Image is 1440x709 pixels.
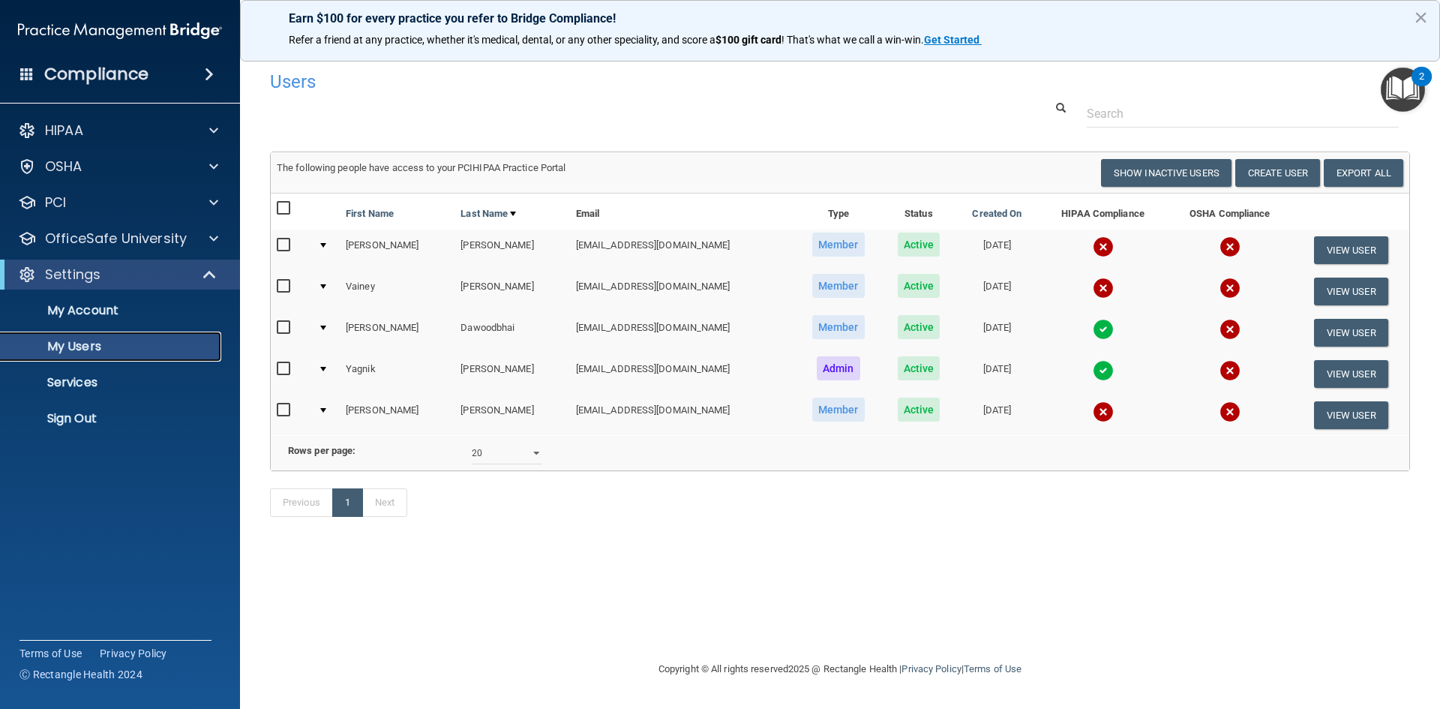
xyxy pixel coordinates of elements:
[346,205,394,223] a: First Name
[898,233,940,257] span: Active
[955,271,1039,312] td: [DATE]
[1101,159,1231,187] button: Show Inactive Users
[1314,319,1388,347] button: View User
[1093,319,1114,340] img: tick.e7d51cea.svg
[1314,360,1388,388] button: View User
[460,205,516,223] a: Last Name
[781,34,924,46] span: ! That's what we call a win-win.
[340,312,454,353] td: [PERSON_NAME]
[277,162,566,173] span: The following people have access to your PCIHIPAA Practice Portal
[10,339,214,354] p: My Users
[45,230,187,248] p: OfficeSafe University
[812,315,865,339] span: Member
[795,194,882,230] th: Type
[570,194,795,230] th: Email
[289,11,1391,26] p: Earn $100 for every practice you refer to Bridge Compliance!
[955,353,1039,395] td: [DATE]
[1219,401,1240,422] img: cross.ca9f0e7f.svg
[100,646,167,661] a: Privacy Policy
[340,230,454,271] td: [PERSON_NAME]
[1381,68,1425,112] button: Open Resource Center, 2 new notifications
[1167,194,1292,230] th: OSHA Compliance
[812,274,865,298] span: Member
[10,375,214,390] p: Services
[1093,236,1114,257] img: cross.ca9f0e7f.svg
[1314,401,1388,429] button: View User
[454,353,569,395] td: [PERSON_NAME]
[289,34,715,46] span: Refer a friend at any practice, whether it's medical, dental, or any other speciality, and score a
[1219,319,1240,340] img: cross.ca9f0e7f.svg
[570,353,795,395] td: [EMAIL_ADDRESS][DOMAIN_NAME]
[18,194,218,212] a: PCI
[1093,360,1114,381] img: tick.e7d51cea.svg
[1414,5,1428,29] button: Close
[1419,77,1424,96] div: 2
[18,158,218,176] a: OSHA
[454,312,569,353] td: Dawoodbhai
[570,312,795,353] td: [EMAIL_ADDRESS][DOMAIN_NAME]
[1093,278,1114,299] img: cross.ca9f0e7f.svg
[454,271,569,312] td: [PERSON_NAME]
[332,488,363,517] a: 1
[1219,236,1240,257] img: cross.ca9f0e7f.svg
[817,356,860,380] span: Admin
[955,312,1039,353] td: [DATE]
[340,395,454,435] td: [PERSON_NAME]
[715,34,781,46] strong: $100 gift card
[1039,194,1167,230] th: HIPAA Compliance
[1219,360,1240,381] img: cross.ca9f0e7f.svg
[45,194,66,212] p: PCI
[898,274,940,298] span: Active
[454,230,569,271] td: [PERSON_NAME]
[270,72,925,92] h4: Users
[1093,401,1114,422] img: cross.ca9f0e7f.svg
[955,395,1039,435] td: [DATE]
[812,233,865,257] span: Member
[362,488,407,517] a: Next
[812,398,865,422] span: Member
[1087,100,1399,128] input: Search
[570,230,795,271] td: [EMAIL_ADDRESS][DOMAIN_NAME]
[18,122,218,140] a: HIPAA
[566,645,1114,693] div: Copyright © All rights reserved 2025 @ Rectangle Health | |
[1235,159,1320,187] button: Create User
[924,34,979,46] strong: Get Started
[1324,159,1403,187] a: Export All
[18,230,218,248] a: OfficeSafe University
[1314,236,1388,264] button: View User
[882,194,955,230] th: Status
[45,158,82,176] p: OSHA
[924,34,982,46] a: Get Started
[19,667,142,682] span: Ⓒ Rectangle Health 2024
[898,315,940,339] span: Active
[340,353,454,395] td: Yagnik
[340,271,454,312] td: Vainey
[570,271,795,312] td: [EMAIL_ADDRESS][DOMAIN_NAME]
[18,16,222,46] img: PMB logo
[45,122,83,140] p: HIPAA
[19,646,82,661] a: Terms of Use
[288,445,355,456] b: Rows per page:
[10,303,214,318] p: My Account
[972,205,1021,223] a: Created On
[454,395,569,435] td: [PERSON_NAME]
[1314,278,1388,305] button: View User
[1219,278,1240,299] img: cross.ca9f0e7f.svg
[898,356,940,380] span: Active
[45,266,100,284] p: Settings
[570,395,795,435] td: [EMAIL_ADDRESS][DOMAIN_NAME]
[18,266,217,284] a: Settings
[898,398,940,422] span: Active
[270,488,333,517] a: Previous
[901,663,961,674] a: Privacy Policy
[10,411,214,426] p: Sign Out
[44,64,148,85] h4: Compliance
[955,230,1039,271] td: [DATE]
[964,663,1021,674] a: Terms of Use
